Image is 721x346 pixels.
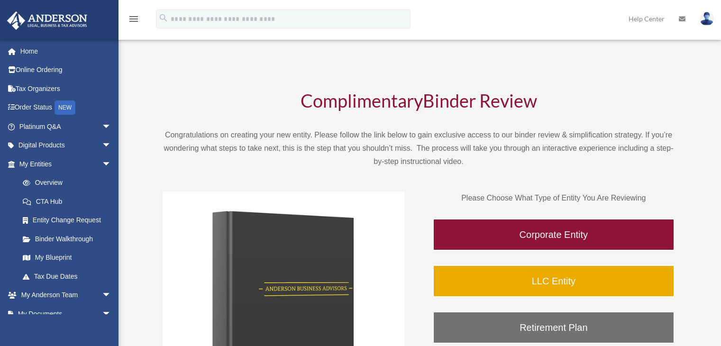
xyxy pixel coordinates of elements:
span: Binder Review [423,90,537,111]
a: Retirement Plan [433,311,675,344]
a: My Blueprint [13,248,126,267]
a: Order StatusNEW [7,98,126,118]
img: Anderson Advisors Platinum Portal [4,11,90,30]
a: menu [128,17,139,25]
a: My Anderson Teamarrow_drop_down [7,286,126,305]
a: CTA Hub [13,192,126,211]
p: Congratulations on creating your new entity. Please follow the link below to gain exclusive acces... [163,128,675,168]
a: Platinum Q&Aarrow_drop_down [7,117,126,136]
span: arrow_drop_down [102,136,121,155]
a: Overview [13,173,126,192]
a: Online Ordering [7,61,126,80]
img: User Pic [700,12,714,26]
i: menu [128,13,139,25]
i: search [158,13,169,23]
div: NEW [55,100,75,115]
a: Corporate Entity [433,219,675,251]
a: Home [7,42,126,61]
a: Entity Change Request [13,211,126,230]
span: arrow_drop_down [102,304,121,324]
a: Tax Organizers [7,79,126,98]
span: arrow_drop_down [102,117,121,137]
a: LLC Entity [433,265,675,297]
a: Digital Productsarrow_drop_down [7,136,126,155]
a: Tax Due Dates [13,267,126,286]
span: arrow_drop_down [102,286,121,305]
p: Please Choose What Type of Entity You Are Reviewing [433,191,675,205]
span: Complimentary [301,90,423,111]
a: Binder Walkthrough [13,229,121,248]
a: My Documentsarrow_drop_down [7,304,126,323]
a: My Entitiesarrow_drop_down [7,155,126,173]
span: arrow_drop_down [102,155,121,174]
